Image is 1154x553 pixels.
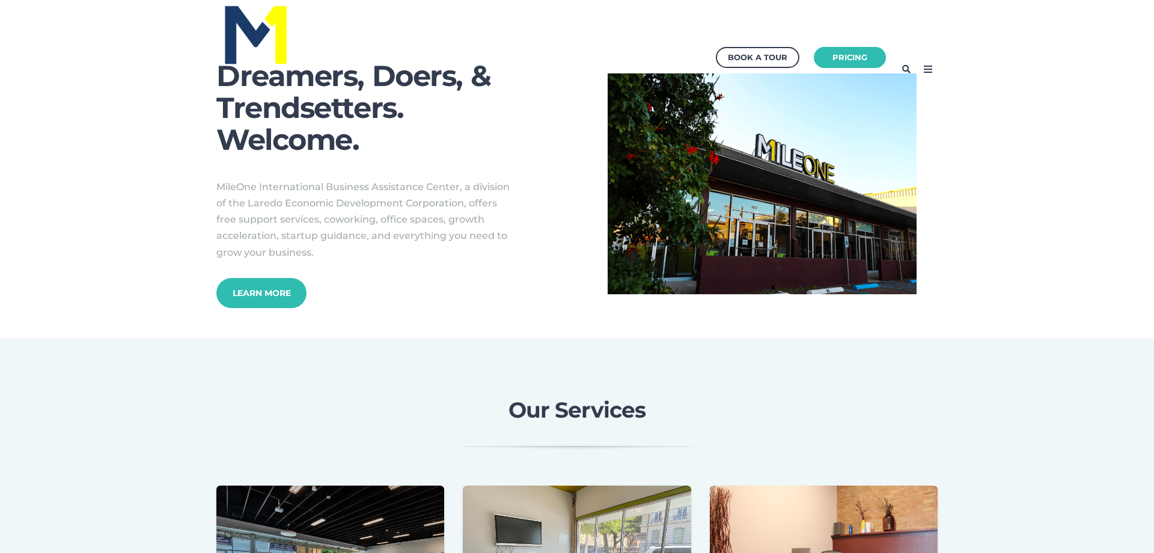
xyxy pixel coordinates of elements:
span: MileOne International Business Assistance Center, a division of the Laredo Economic Development C... [216,181,510,258]
h1: Dreamers, Doers, & Trendsetters. Welcome. [216,60,547,155]
img: MileOne Blue_Yellow Logo [222,2,289,66]
a: Book a Tour [716,47,799,68]
a: Pricing [814,47,886,68]
img: Canva Design DAFZb0Spo9U [608,73,917,294]
a: Learn More [216,278,307,308]
h2: Our Services [264,398,890,422]
div: Book a Tour [728,50,787,65]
